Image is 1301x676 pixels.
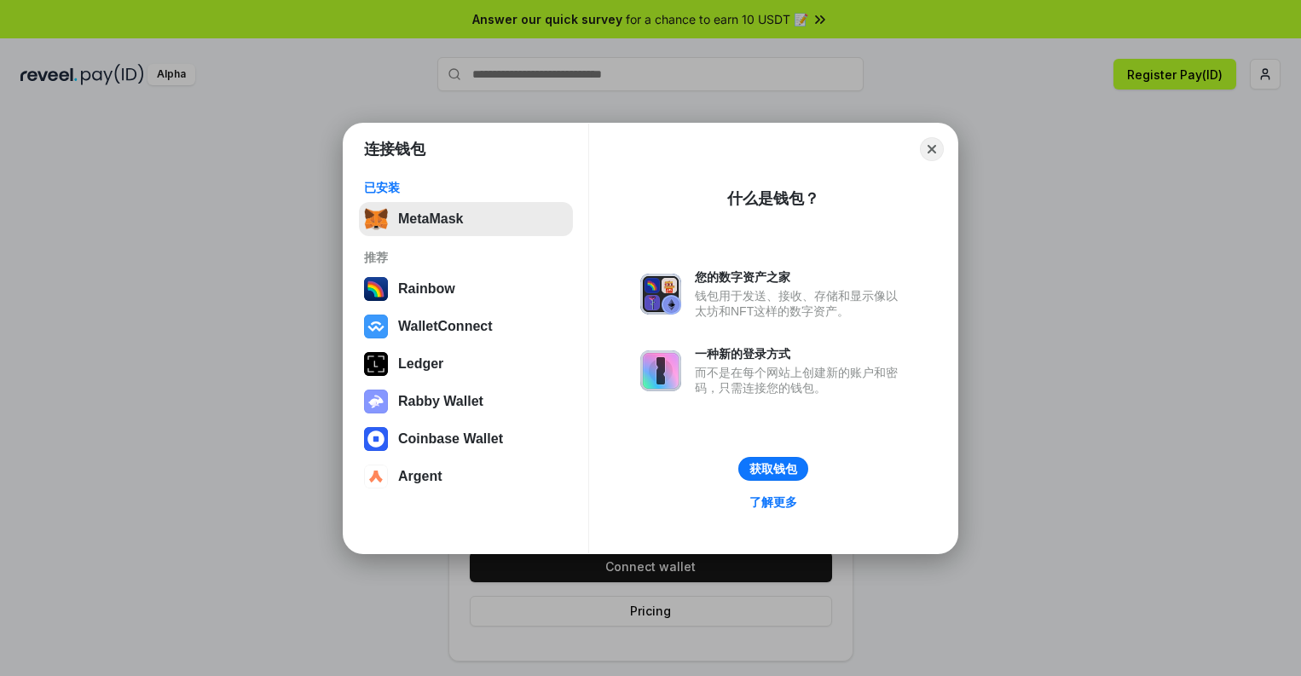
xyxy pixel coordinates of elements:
div: 您的数字资产之家 [695,269,906,285]
button: Ledger [359,347,573,381]
img: svg+xml,%3Csvg%20xmlns%3D%22http%3A%2F%2Fwww.w3.org%2F2000%2Fsvg%22%20fill%3D%22none%22%20viewBox... [640,274,681,315]
div: WalletConnect [398,319,493,334]
button: 获取钱包 [738,457,808,481]
div: Ledger [398,356,443,372]
img: svg+xml,%3Csvg%20fill%3D%22none%22%20height%3D%2233%22%20viewBox%3D%220%200%2035%2033%22%20width%... [364,207,388,231]
img: svg+xml,%3Csvg%20xmlns%3D%22http%3A%2F%2Fwww.w3.org%2F2000%2Fsvg%22%20fill%3D%22none%22%20viewBox... [640,350,681,391]
button: Rainbow [359,272,573,306]
img: svg+xml,%3Csvg%20width%3D%22120%22%20height%3D%22120%22%20viewBox%3D%220%200%20120%20120%22%20fil... [364,277,388,301]
img: svg+xml,%3Csvg%20xmlns%3D%22http%3A%2F%2Fwww.w3.org%2F2000%2Fsvg%22%20width%3D%2228%22%20height%3... [364,352,388,376]
button: MetaMask [359,202,573,236]
img: svg+xml,%3Csvg%20width%3D%2228%22%20height%3D%2228%22%20viewBox%3D%220%200%2028%2028%22%20fill%3D... [364,465,388,488]
div: Coinbase Wallet [398,431,503,447]
div: 了解更多 [749,494,797,510]
div: Rainbow [398,281,455,297]
h1: 连接钱包 [364,139,425,159]
button: Coinbase Wallet [359,422,573,456]
button: Argent [359,459,573,494]
div: MetaMask [398,211,463,227]
button: Rabby Wallet [359,384,573,419]
div: 已安装 [364,180,568,195]
div: 什么是钱包？ [727,188,819,209]
div: 推荐 [364,250,568,265]
div: Rabby Wallet [398,394,483,409]
a: 了解更多 [739,491,807,513]
div: 而不是在每个网站上创建新的账户和密码，只需连接您的钱包。 [695,365,906,396]
div: Argent [398,469,442,484]
div: 获取钱包 [749,461,797,477]
button: Close [920,137,944,161]
button: WalletConnect [359,309,573,344]
img: svg+xml,%3Csvg%20xmlns%3D%22http%3A%2F%2Fwww.w3.org%2F2000%2Fsvg%22%20fill%3D%22none%22%20viewBox... [364,390,388,413]
div: 钱包用于发送、接收、存储和显示像以太坊和NFT这样的数字资产。 [695,288,906,319]
div: 一种新的登录方式 [695,346,906,361]
img: svg+xml,%3Csvg%20width%3D%2228%22%20height%3D%2228%22%20viewBox%3D%220%200%2028%2028%22%20fill%3D... [364,315,388,338]
img: svg+xml,%3Csvg%20width%3D%2228%22%20height%3D%2228%22%20viewBox%3D%220%200%2028%2028%22%20fill%3D... [364,427,388,451]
